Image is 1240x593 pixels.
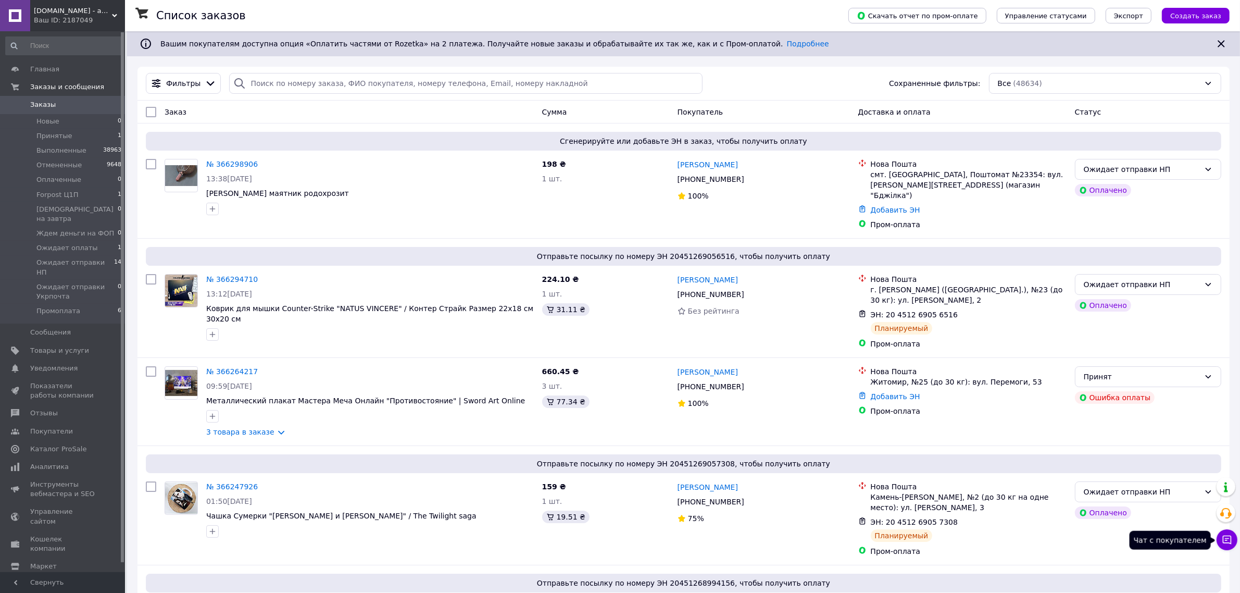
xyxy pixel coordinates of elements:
span: Каталог ProSale [30,444,86,454]
span: 100% [688,399,709,407]
span: Скачать отчет по пром-оплате [857,11,978,20]
div: 77.34 ₴ [542,396,590,408]
span: 1 [118,190,121,200]
div: Пром-оплата [871,219,1067,230]
div: Нова Пошта [871,366,1067,377]
div: Ожидает отправки НП [1084,486,1200,498]
img: Фото товару [165,370,197,397]
span: Сумма [542,108,567,116]
div: Пром-оплата [871,339,1067,349]
a: № 366247926 [206,483,258,491]
img: Фото товару [165,165,197,187]
span: Показатели работы компании [30,381,96,400]
span: Ждем деньги на ФОП [36,229,114,238]
span: (48634) [1013,79,1042,88]
span: 9648 [107,160,121,170]
div: смт. [GEOGRAPHIC_DATA], Поштомат №23354: вул. [PERSON_NAME][STREET_ADDRESS] (магазин "Бджілка") [871,169,1067,201]
div: Планируемый [871,322,933,335]
a: [PERSON_NAME] маятник родохрозит [206,189,349,197]
span: Главная [30,65,59,74]
span: Маркет [30,562,57,571]
a: Добавить ЭН [871,392,920,401]
span: Forpost Ц1П [36,190,79,200]
span: Отзывы [30,409,58,418]
span: 0 [118,229,121,238]
span: 100% [688,192,709,200]
span: Оплаченные [36,175,81,184]
span: 3 шт. [542,382,562,390]
a: [PERSON_NAME] [678,159,738,170]
span: Фильтры [166,78,201,89]
button: Создать заказ [1162,8,1230,23]
div: Оплачено [1075,299,1131,312]
img: Фото товару [165,483,197,513]
div: Камень-[PERSON_NAME], №2 (до 30 кг на одне место): ул. [PERSON_NAME], 3 [871,492,1067,513]
span: 1 шт. [542,497,562,505]
input: Поиск [5,36,122,55]
span: Ожидает отправки Укрпочта [36,282,118,301]
a: Фото товару [165,159,198,192]
span: 13:38[DATE] [206,175,252,183]
a: № 366264217 [206,367,258,376]
a: Создать заказ [1151,11,1230,19]
span: Сгенерируйте или добавьте ЭН в заказ, чтобы получить оплату [150,136,1217,146]
span: 159 ₴ [542,483,566,491]
span: Создать заказ [1170,12,1221,20]
a: № 366298906 [206,160,258,168]
span: 224.10 ₴ [542,275,579,283]
button: Управление статусами [997,8,1095,23]
div: 31.11 ₴ [542,303,590,316]
a: Фото товару [165,366,198,400]
div: Планируемый [871,529,933,542]
img: Фото товару [165,275,197,307]
a: Коврик для мышки Counter-Strike "NATUS VINCERE" / Контер Страйк Размер 22х18 см 30х20 см [206,304,533,323]
span: 09:59[DATE] [206,382,252,390]
span: Сообщения [30,328,71,337]
span: [PHONE_NUMBER] [678,290,744,299]
span: Заказы [30,100,56,109]
span: you-love-shop.com.ua - атрибутика, сувениры и украшения [34,6,112,16]
span: Аналитика [30,462,69,472]
span: Отправьте посылку по номеру ЭН 20451268994156, чтобы получить оплату [150,578,1217,588]
div: Ожидает отправки НП [1084,164,1200,175]
span: 1 шт. [542,175,562,183]
span: Заказ [165,108,186,116]
span: 14 [114,258,121,277]
span: 0 [118,282,121,301]
div: Ваш ID: 2187049 [34,16,125,25]
span: Инструменты вебмастера и SEO [30,480,96,499]
a: Фото товару [165,481,198,515]
div: Ошибка оплаты [1075,391,1155,404]
span: Товары и услуги [30,346,89,355]
a: № 366294710 [206,275,258,283]
span: [PHONE_NUMBER] [678,175,744,183]
span: Без рейтинга [688,307,740,315]
span: Отправьте посылку по номеру ЭН 20451269056516, чтобы получить оплату [150,251,1217,262]
a: Добавить ЭН [871,206,920,214]
span: Принятые [36,131,72,141]
div: Житомир, №25 (до 30 кг): вул. Перемоги, 53 [871,377,1067,387]
a: Чашка Сумерки "[PERSON_NAME] и [PERSON_NAME]" / The Twilight saga [206,512,477,520]
span: Уведомления [30,364,78,373]
a: [PERSON_NAME] [678,367,738,377]
span: 0 [118,175,121,184]
span: Статус [1075,108,1101,116]
span: 1 [118,131,121,141]
span: Промоплата [36,306,80,316]
span: 0 [118,205,121,224]
span: [PHONE_NUMBER] [678,382,744,391]
span: 38963 [103,146,121,155]
span: Сохраненные фильтры: [889,78,980,89]
div: Пром-оплата [871,546,1067,557]
span: 01:50[DATE] [206,497,252,505]
span: Ожидает отправки НП [36,258,114,277]
div: Пром-оплата [871,406,1067,416]
a: Металлический плакат Мастера Меча Онлайн "Противостояние" | Sword Art Online [206,397,525,405]
input: Поиск по номеру заказа, ФИО покупателя, номеру телефона, Email, номеру накладной [229,73,703,94]
span: 1 шт. [542,290,562,298]
a: Подробнее [787,40,829,48]
div: 19.51 ₴ [542,511,590,523]
span: Новые [36,117,59,126]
